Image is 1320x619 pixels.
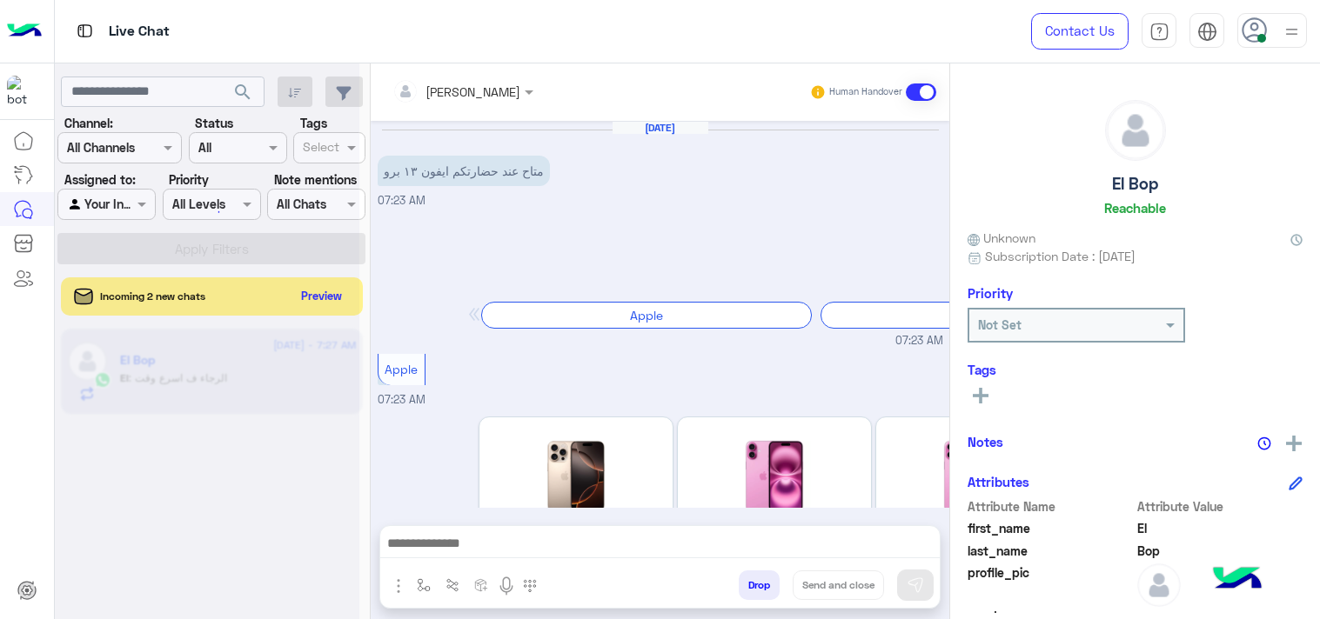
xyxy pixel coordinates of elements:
span: Attribute Value [1137,497,1303,516]
img: 1403182699927242 [7,76,38,107]
span: Apple [385,362,418,376]
h6: Attributes [968,474,1029,489]
h6: Priority [968,285,1013,301]
img: select flow [417,578,431,592]
small: Human Handover [829,85,902,99]
a: Contact Us [1031,13,1129,50]
img: Apple-IPhone-16-With-FaceTime-256GB-8GB-RAM_Apple_22118_1.jpeg [694,433,855,520]
img: send attachment [388,576,409,596]
img: send voice note [496,576,517,596]
img: Logo [7,13,42,50]
img: Trigger scenario [446,578,459,592]
img: defaultAdmin.png [1106,101,1165,160]
img: tab [1149,22,1169,42]
img: notes [1257,436,1271,450]
span: first_name [968,519,1134,537]
span: 07:23 AM [895,333,943,349]
button: Trigger scenario [439,570,467,599]
div: Apple [481,302,812,329]
img: create order [474,578,488,592]
button: Drop [739,570,780,600]
button: Send and close [793,570,884,600]
span: Attribute Name [968,497,1134,516]
span: 07:23 AM [378,194,425,207]
img: tab [1197,22,1217,42]
button: select flow [410,570,439,599]
p: 15/8/2025, 7:23 AM [378,156,550,186]
img: tab [74,20,96,42]
img: hulul-logo.png [1207,549,1268,610]
img: make a call [523,579,537,593]
h6: [DATE] [613,122,708,134]
div: Select [300,137,339,160]
div: loading... [191,196,222,227]
h6: Tags [968,362,1303,377]
h5: El Bop [1112,174,1158,194]
span: Unknown [968,229,1035,247]
span: 07:23 AM [378,393,425,406]
img: Apple-IPhone-16-Plus-With-FaceTime-256GB-8GB-RAM_Apple_22117_1.jpeg [892,433,1054,520]
span: last_name [968,542,1134,560]
span: Bop [1137,542,1303,560]
img: send message [907,576,924,594]
img: Apple-IPhone-16-Pro-Max-With-FaceTime-1TB-8GB-RAM_Apple_21951_1.jpeg [495,433,657,520]
button: create order [467,570,496,599]
div: HMD [821,302,1151,329]
span: profile_pic [968,563,1134,603]
a: tab [1142,13,1176,50]
span: Subscription Date : [DATE] [985,247,1136,265]
img: defaultAdmin.png [1137,563,1181,607]
span: El [1137,519,1303,537]
img: add [1286,436,1302,451]
p: Live Chat [109,20,170,43]
img: profile [1281,21,1303,43]
h6: Reachable [1104,200,1166,216]
h6: Notes [968,434,1003,449]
